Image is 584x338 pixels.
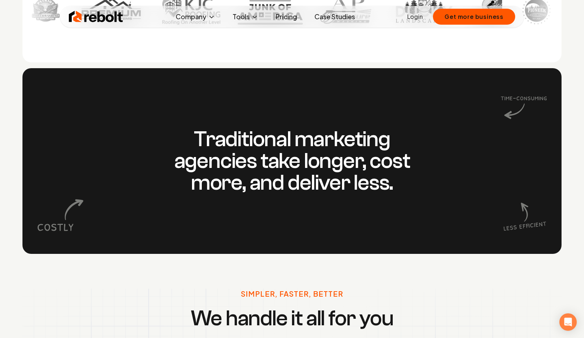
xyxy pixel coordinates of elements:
button: Tools [227,9,264,24]
a: Pricing [270,9,303,24]
p: Simpler, Faster, Better [241,289,343,299]
h3: Traditional marketing agencies take longer, cost more, and deliver less. [153,128,431,194]
button: Company [170,9,221,24]
h3: We handle it all for you [191,308,393,329]
div: Open Intercom Messenger [559,313,577,331]
button: Get more business [433,9,515,25]
a: Login [407,12,423,21]
a: Case Studies [309,9,361,24]
img: Rebolt Logo [69,9,123,24]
